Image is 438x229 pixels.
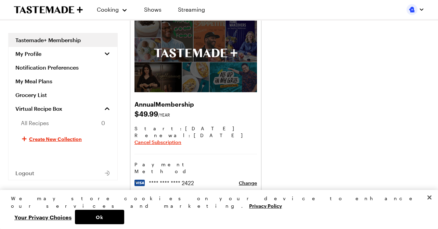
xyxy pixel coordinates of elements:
button: Profile picture [407,4,424,15]
span: Create New Collection [29,135,82,142]
button: Ok [75,210,124,224]
button: Your Privacy Choices [11,210,75,224]
a: Virtual Recipe Box [9,102,117,116]
button: My Profile [9,47,117,61]
span: All Recipes [21,119,49,127]
a: More information about your privacy, opens in a new tab [249,202,282,209]
a: All Recipes0 [9,116,117,131]
span: $ 49.99 [134,109,257,118]
button: Logout [9,166,117,180]
span: Cooking [97,6,119,13]
span: Start: [DATE] [134,125,257,132]
span: 0 [101,119,105,127]
img: visa logo [134,180,145,186]
a: To Tastemade Home Page [14,6,83,14]
button: Change [239,180,257,186]
h2: Annual Membership [134,99,257,109]
div: Privacy [11,195,421,224]
a: My Meal Plans [9,74,117,88]
img: Profile picture [407,4,417,15]
a: Notification Preferences [9,61,117,74]
span: /YEAR [158,112,170,117]
span: Logout [15,170,34,177]
span: My Profile [15,50,41,57]
button: Cooking [96,1,128,18]
button: Close [422,190,437,205]
span: Renewal : [DATE] [134,132,257,139]
button: Cancel Subscription [134,139,181,146]
a: Tastemade+ Membership [9,33,117,47]
button: Create New Collection [9,131,117,147]
span: Virtual Recipe Box [15,105,62,112]
a: Grocery List [9,88,117,102]
h3: Payment Method [134,161,257,175]
div: We may store cookies on your device to enhance our services and marketing. [11,195,421,210]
